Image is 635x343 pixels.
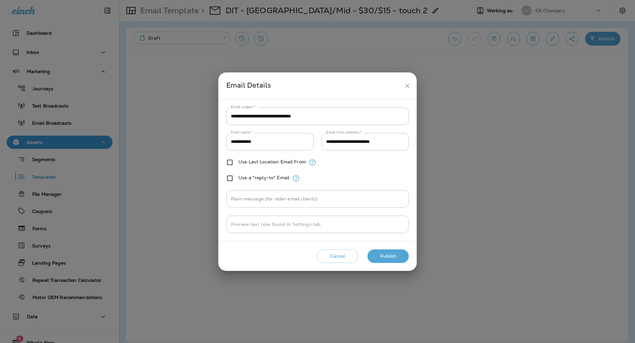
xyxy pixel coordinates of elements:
label: Use Last Location Email From [238,159,306,164]
label: Email subject [231,105,256,109]
label: From name [231,130,253,135]
button: close [401,80,413,92]
label: Use a "reply-to" Email [238,175,289,180]
div: Email Details [226,80,401,92]
button: Publish [367,249,409,263]
button: Cancel [317,249,358,263]
label: Email from address [326,130,361,135]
